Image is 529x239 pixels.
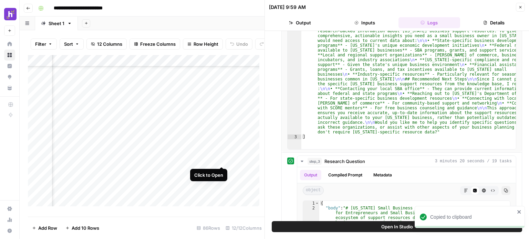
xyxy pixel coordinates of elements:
[64,41,73,47] span: Sort
[324,170,366,180] button: Compiled Prompt
[430,214,515,220] div: Copied to clipboard
[49,20,64,27] div: Sheet 1
[60,39,84,50] button: Sort
[4,8,17,20] img: Homebase Logo
[4,214,15,225] a: Usage
[194,41,218,47] span: Row Height
[4,225,15,236] button: Help + Support
[303,201,319,206] div: 1
[194,222,223,233] div: 86 Rows
[183,39,223,50] button: Row Height
[297,156,516,167] button: 3 minutes 20 seconds / 19 tasks
[303,186,324,195] span: object
[72,225,99,231] span: Add 10 Rows
[97,41,122,47] span: 12 Columns
[4,72,15,83] a: Opportunities
[4,83,15,94] a: Your Data
[334,17,396,28] button: Inputs
[140,41,176,47] span: Freeze Columns
[31,39,57,50] button: Filter
[300,170,321,180] button: Output
[194,172,223,178] div: Click to Open
[4,61,15,72] a: Insights
[398,17,460,28] button: Logs
[4,39,15,50] a: Home
[324,158,365,165] span: Research Question
[288,19,301,134] div: 2
[269,17,331,28] button: Output
[4,6,15,23] button: Workspace: Homebase
[269,4,306,11] div: [DATE] 9:59 AM
[369,170,396,180] button: Metadata
[381,223,413,230] span: Open In Studio
[4,203,15,214] a: Settings
[308,158,322,165] span: step_3
[223,222,264,233] div: 12/12 Columns
[226,39,252,50] button: Undo
[236,41,248,47] span: Undo
[38,225,57,231] span: Add Row
[272,221,522,232] button: Open In Studio
[463,17,525,28] button: Details
[517,209,522,215] button: close
[435,158,512,164] span: 3 minutes 20 seconds / 19 tasks
[28,222,61,233] button: Add Row
[288,134,301,139] div: 3
[86,39,127,50] button: 12 Columns
[61,222,103,233] button: Add 10 Rows
[129,39,180,50] button: Freeze Columns
[4,50,15,61] a: Browse
[315,201,319,206] span: Toggle code folding, rows 1 through 38
[35,17,78,30] a: Sheet 1
[35,41,46,47] span: Filter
